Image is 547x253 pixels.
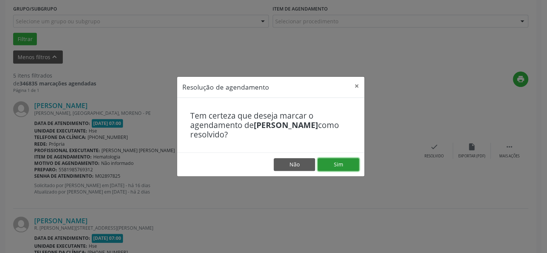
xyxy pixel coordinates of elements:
[254,120,318,130] b: [PERSON_NAME]
[274,158,315,171] button: Não
[349,77,364,95] button: Close
[190,111,351,140] h4: Tem certeza que deseja marcar o agendamento de como resolvido?
[182,82,269,92] h5: Resolução de agendamento
[318,158,359,171] button: Sim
